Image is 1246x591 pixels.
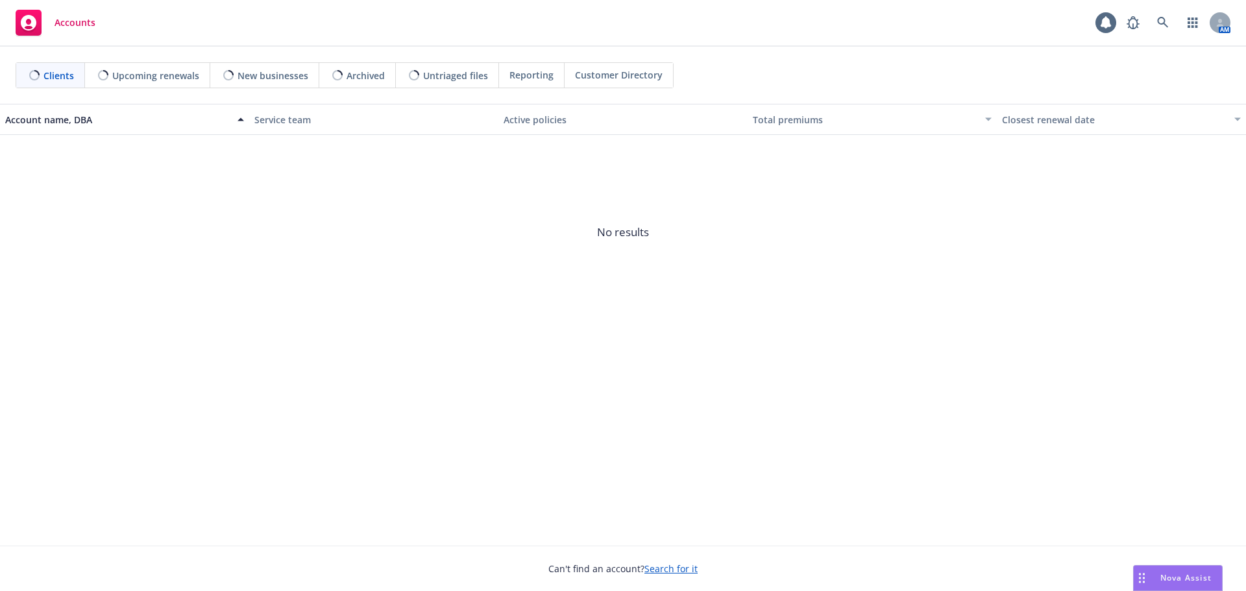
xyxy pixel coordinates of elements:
div: Total premiums [753,113,977,127]
button: Closest renewal date [997,104,1246,135]
span: Accounts [55,18,95,28]
span: Nova Assist [1160,572,1212,583]
span: Reporting [509,68,554,82]
a: Report a Bug [1120,10,1146,36]
span: Clients [43,69,74,82]
span: New businesses [238,69,308,82]
span: Upcoming renewals [112,69,199,82]
span: Archived [347,69,385,82]
div: Closest renewal date [1002,113,1227,127]
span: Untriaged files [423,69,488,82]
div: Account name, DBA [5,113,230,127]
a: Search [1150,10,1176,36]
a: Switch app [1180,10,1206,36]
span: Can't find an account? [548,562,698,575]
button: Service team [249,104,498,135]
button: Nova Assist [1133,565,1223,591]
div: Active policies [504,113,742,127]
span: Customer Directory [575,68,663,82]
button: Total premiums [748,104,997,135]
div: Service team [254,113,493,127]
button: Active policies [498,104,748,135]
a: Accounts [10,5,101,41]
div: Drag to move [1134,566,1150,590]
a: Search for it [644,562,698,575]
